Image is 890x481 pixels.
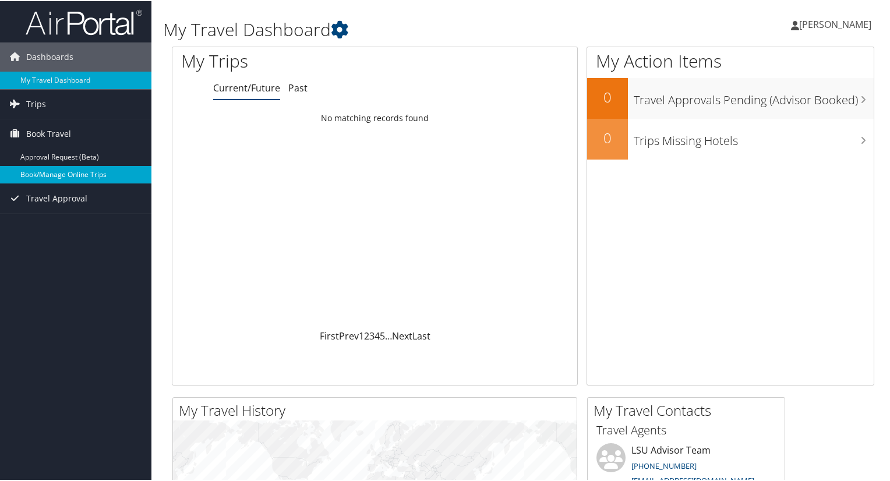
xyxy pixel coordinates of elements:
[385,328,392,341] span: …
[364,328,369,341] a: 2
[631,459,697,470] a: [PHONE_NUMBER]
[320,328,339,341] a: First
[587,127,628,147] h2: 0
[392,328,412,341] a: Next
[634,126,874,148] h3: Trips Missing Hotels
[412,328,430,341] a: Last
[179,399,577,419] h2: My Travel History
[172,107,577,128] td: No matching records found
[26,183,87,212] span: Travel Approval
[213,80,280,93] a: Current/Future
[288,80,308,93] a: Past
[26,41,73,70] span: Dashboards
[594,399,785,419] h2: My Travel Contacts
[181,48,400,72] h1: My Trips
[369,328,375,341] a: 3
[596,421,776,437] h3: Travel Agents
[587,77,874,118] a: 0Travel Approvals Pending (Advisor Booked)
[26,89,46,118] span: Trips
[26,8,142,35] img: airportal-logo.png
[359,328,364,341] a: 1
[587,48,874,72] h1: My Action Items
[375,328,380,341] a: 4
[587,86,628,106] h2: 0
[163,16,643,41] h1: My Travel Dashboard
[799,17,871,30] span: [PERSON_NAME]
[339,328,359,341] a: Prev
[587,118,874,158] a: 0Trips Missing Hotels
[634,85,874,107] h3: Travel Approvals Pending (Advisor Booked)
[26,118,71,147] span: Book Travel
[791,6,883,41] a: [PERSON_NAME]
[380,328,385,341] a: 5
